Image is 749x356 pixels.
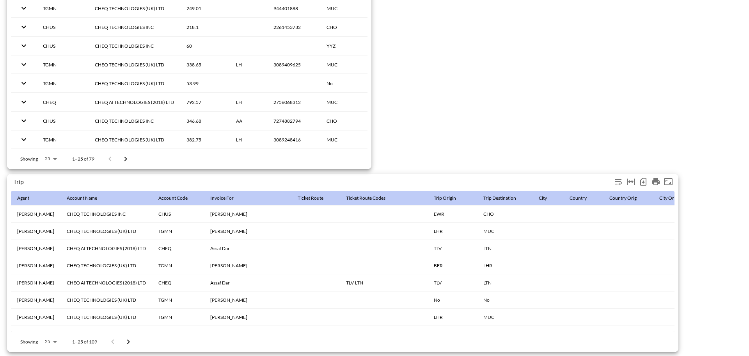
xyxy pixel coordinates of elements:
[89,93,180,111] th: CHEQ AI TECHNOLOGIES (2018) LTD
[662,175,674,188] button: Fullscreen
[11,223,60,240] th: Jas Khera
[570,193,587,203] div: Country
[320,74,376,93] th: No
[37,93,89,111] th: CHEQ
[60,223,152,240] th: CHEQ TECHNOLOGIES (UK) LTD
[637,175,650,188] div: Number of rows selected for download: 109
[428,257,477,274] th: BER
[60,292,152,309] th: CHEQ TECHNOLOGIES (UK) LTD
[152,292,204,309] th: TGMN
[17,133,30,146] button: expand row
[11,240,60,257] th: Tamir Binyamin
[180,37,230,55] th: 60
[67,193,107,203] span: Account Name
[320,55,376,74] th: MUC
[428,223,477,240] th: LHR
[477,326,532,343] th: SFO
[67,193,97,203] div: Account Name
[37,55,89,74] th: TGMN
[609,193,647,203] span: Country Orig
[539,193,557,203] span: City
[158,193,198,203] span: Account Code
[17,193,29,203] div: Agent
[17,39,30,52] button: expand row
[267,93,320,111] th: 2756068312
[11,292,60,309] th: Amanda Little
[180,93,230,111] th: 792.57
[60,240,152,257] th: CHEQ AI TECHNOLOGIES (2018) LTD
[483,193,516,203] div: Trip Destination
[180,74,230,93] th: 53.99
[230,131,267,149] th: LH
[612,175,625,188] div: Wrap text
[60,309,152,326] th: CHEQ TECHNOLOGIES (UK) LTD
[89,74,180,93] th: CHEQ TECHNOLOGIES (UK) LTD
[11,257,60,274] th: Tania Skliarova
[89,37,180,55] th: CHEQ TECHNOLOGIES INC
[204,257,291,274] th: Dominik Bloss
[17,2,30,15] button: expand row
[346,193,396,203] span: Ticket Route Codes
[267,18,320,36] th: 2261453732
[267,55,320,74] th: 3089409625
[152,326,204,343] th: CHUS
[60,257,152,274] th: CHEQ TECHNOLOGIES (UK) LTD
[298,193,334,203] span: Ticket Route
[609,193,637,203] div: Country Orig
[11,206,60,223] th: Frankie Carr
[17,95,30,109] button: expand row
[230,93,267,111] th: LH
[320,18,376,36] th: CHO
[570,193,597,203] span: Country
[89,112,180,130] th: CHEQ TECHNOLOGIES INC
[204,274,291,292] th: Assaf Dar
[180,18,230,36] th: 218.1
[659,193,688,203] span: City Orig
[483,193,526,203] span: Trip Destination
[89,131,180,149] th: CHEQ TECHNOLOGIES (UK) LTD
[298,193,323,203] div: Ticket Route
[320,112,376,130] th: CHO
[477,292,532,309] th: No
[320,37,376,55] th: YYZ
[625,175,637,188] div: Toggle table layout between fixed and auto (default: auto)
[17,20,30,34] button: expand row
[11,309,60,326] th: Tania Skliarova
[152,309,204,326] th: TGMN
[340,274,428,292] th: TLV-LTN
[152,257,204,274] th: TGMN
[477,240,532,257] th: LTN
[121,334,136,350] button: Go to next page
[428,309,477,326] th: LHR
[204,240,291,257] th: Assaf Dar
[428,274,477,292] th: TLV
[60,326,152,343] th: CHEQ TECHNOLOGIES INC
[158,193,188,203] div: Account Code
[60,206,152,223] th: CHEQ TECHNOLOGIES INC
[428,240,477,257] th: TLV
[20,338,38,345] p: Showing
[37,37,89,55] th: CHUS
[72,156,94,162] p: 1–25 of 79
[346,193,385,203] div: Ticket Route Codes
[89,55,180,74] th: CHEQ TECHNOLOGIES (UK) LTD
[477,223,532,240] th: MUC
[204,326,291,343] th: Adam Lustig
[152,206,204,223] th: CHUS
[434,193,466,203] span: Trip Origin
[13,178,612,185] div: Trip
[204,292,291,309] th: Jack Shields
[152,240,204,257] th: CHEQ
[41,336,60,347] div: 25
[428,206,477,223] th: EWR
[210,193,234,203] div: Invoice For
[428,326,477,343] th: EWR
[210,193,244,203] span: Invoice For
[428,292,477,309] th: No
[180,112,230,130] th: 346.68
[267,112,320,130] th: 7274882794
[37,74,89,93] th: TGMN
[477,257,532,274] th: LHR
[17,58,30,71] button: expand row
[152,274,204,292] th: CHEQ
